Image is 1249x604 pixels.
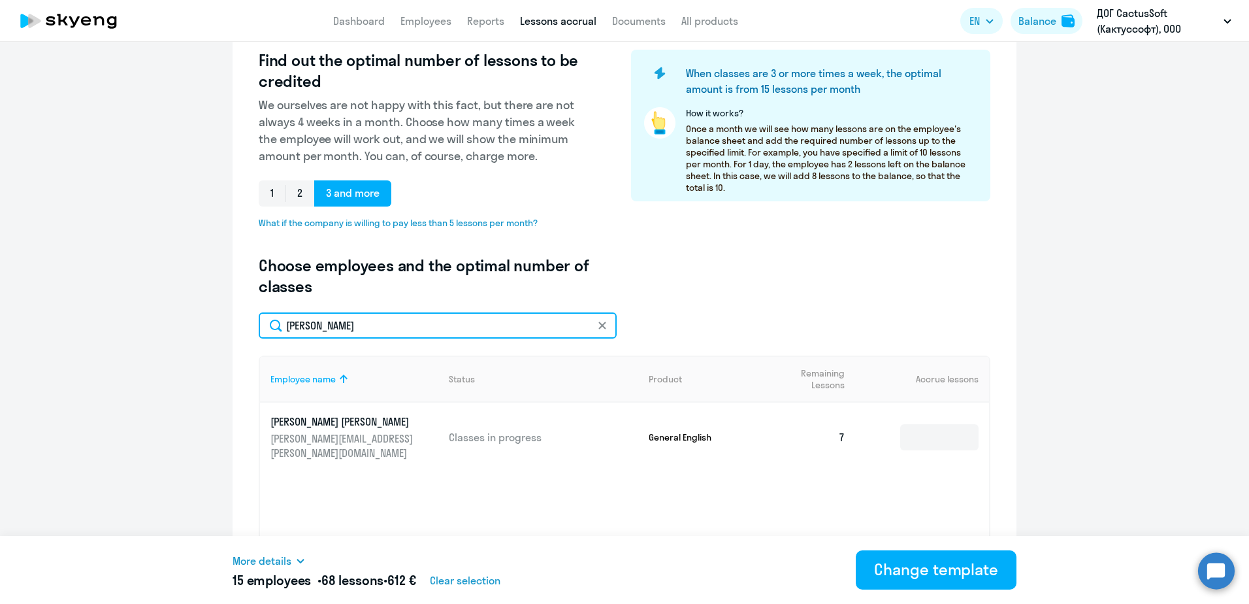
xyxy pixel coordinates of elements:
[686,65,968,97] h4: When classes are 3 or more times a week, the optimal amount is from 15 lessons per month
[686,123,977,193] p: Once a month we will see how many lessons are on the employee's balance sheet and add the require...
[270,414,417,429] p: [PERSON_NAME] [PERSON_NAME]
[270,414,438,460] a: [PERSON_NAME] [PERSON_NAME][PERSON_NAME][EMAIL_ADDRESS][PERSON_NAME][DOMAIN_NAME]
[387,572,415,588] span: 612 €
[764,403,856,472] td: 7
[270,431,417,460] p: [PERSON_NAME][EMAIL_ADDRESS][PERSON_NAME][DOMAIN_NAME]
[449,373,475,385] div: Status
[430,573,500,588] span: Clear selection
[314,180,391,207] span: 3 and more
[775,367,856,391] div: Remaining Lessons
[644,107,675,139] img: pointer-circle
[467,14,504,27] a: Reports
[856,550,1016,590] button: Change template
[649,373,682,385] div: Product
[449,373,638,385] div: Status
[400,14,451,27] a: Employees
[259,217,589,229] span: What if the company is willing to pay less than 5 lessons per month?
[681,14,738,27] a: All products
[1097,5,1218,37] p: ДОГ CactusSoft (Кактуссофт), ООО КАКТУССОФТ
[449,430,638,445] p: Classes in progress
[874,559,998,580] div: Change template
[649,431,747,443] p: General English
[649,373,765,385] div: Product
[270,373,336,385] div: Employee name
[259,255,589,297] h3: Choose employees and the optimal number of classes
[969,13,980,29] span: EN
[612,14,666,27] a: Documents
[686,107,977,119] p: How it works?
[259,312,617,339] input: Search by name, email, product or status
[775,367,845,391] span: Remaining Lessons
[259,180,285,207] span: 1
[259,50,589,92] h3: Find out the optimal number of lessons to be credited
[960,8,1003,34] button: EN
[233,553,291,569] span: More details
[1011,8,1082,34] button: Balancebalance
[1062,14,1075,27] img: balance
[1090,5,1238,37] button: ДОГ CactusSoft (Кактуссофт), ООО КАКТУССОФТ
[270,373,438,385] div: Employee name
[285,180,314,207] span: 2
[233,571,415,590] h5: 15 employees • •
[856,356,989,403] th: Accrue lessons
[321,572,384,588] span: 68 lessons
[520,14,596,27] a: Lessons accrual
[1018,13,1056,29] div: Balance
[259,97,589,165] p: We ourselves are not happy with this fact, but there are not always 4 weeks in a month. Choose ho...
[333,14,385,27] a: Dashboard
